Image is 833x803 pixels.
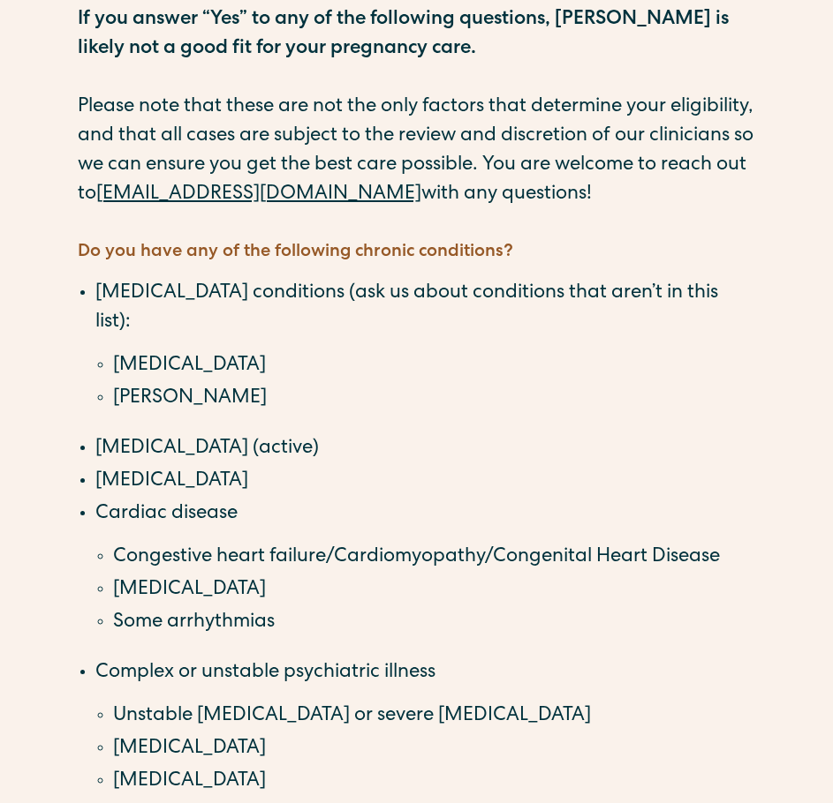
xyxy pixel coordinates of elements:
li: [MEDICAL_DATA] [113,352,756,381]
li: [MEDICAL_DATA] conditions (ask us about conditions that aren’t in this list): [95,280,756,414]
li: [MEDICAL_DATA] [113,735,756,764]
li: Unstable [MEDICAL_DATA] or severe [MEDICAL_DATA] [113,702,756,732]
li: Some arrhythmias [113,609,756,638]
p: ‍ [78,210,756,239]
li: Congestive heart failure/Cardiomyopathy/Congenital Heart Disease [113,544,756,573]
li: Cardiac disease [95,500,756,638]
a: [EMAIL_ADDRESS][DOMAIN_NAME] [96,185,421,205]
li: [MEDICAL_DATA] (active) [95,435,756,464]
li: Complex or unstable psychiatric illness [95,659,756,797]
li: [MEDICAL_DATA] [113,768,756,797]
li: [MEDICAL_DATA] [95,468,756,497]
li: [PERSON_NAME] [113,385,756,414]
strong: Do you have any of the following chronic conditions? [78,244,513,261]
li: [MEDICAL_DATA] [113,576,756,605]
strong: If you answer “Yes” to any of the following questions, [PERSON_NAME] is likely not a good fit for... [78,11,729,59]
